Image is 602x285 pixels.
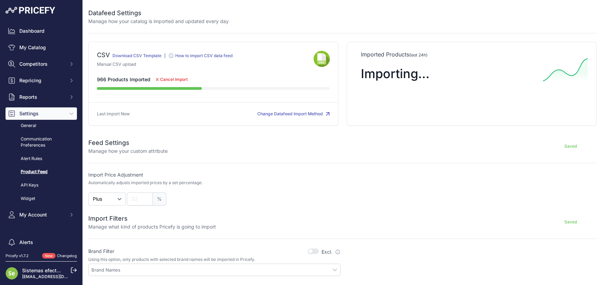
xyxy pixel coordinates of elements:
span: % [153,192,166,205]
a: API Keys [6,179,77,191]
span: My Account [19,211,65,218]
span: Settings [19,110,65,117]
div: Pricefy v1.7.2 [6,253,29,259]
button: Saved [545,217,596,228]
p: Using this option, only products with selected brand names will be imported in Pricefy. [88,257,341,262]
a: Product Feed [6,166,77,178]
h2: Import Filters [88,214,216,223]
span: Competitors [19,61,65,67]
div: CSV [97,50,110,61]
a: Communication Preferences [6,133,77,151]
input: Brand Names [91,267,340,273]
p: Manage what kind of products Pricefy is going to import [88,223,216,230]
span: Importing... [361,66,430,81]
span: Cancel Import [160,77,188,82]
a: Widget [6,193,77,205]
button: Competitors [6,58,77,70]
a: Alert Rules [6,153,77,165]
a: Dashboard [6,25,77,37]
a: Alerts [6,236,77,249]
span: New [42,253,56,259]
a: Download CSV Template [112,53,161,58]
a: General [6,120,77,132]
p: Imported Products [361,50,583,59]
h2: Feed Settings [88,138,168,148]
button: Saved [545,141,596,152]
nav: Sidebar [6,25,77,275]
button: Change Datafeed Import Method [257,111,330,117]
a: [EMAIL_ADDRESS][DOMAIN_NAME] [22,274,94,279]
button: Repricing [6,74,77,87]
span: Repricing [19,77,65,84]
p: Manage how your catalog is imported and updated every day [88,18,229,25]
a: Changelog [57,253,77,258]
p: Manual CSV upload [97,61,314,68]
label: Import Price Adjustment [88,171,341,178]
p: Automatically adjusts imported prices by a set percentage. [88,180,203,186]
p: Manage how your custom attribute [88,148,168,155]
a: My Catalog [6,41,77,54]
input: 22 [127,192,153,205]
a: Sistemas efectoLed [22,267,68,273]
span: (last 24h) [409,52,427,57]
img: Pricefy Logo [6,7,55,14]
button: Settings [6,107,77,120]
button: Reports [6,91,77,103]
div: | [164,53,166,61]
button: My Account [6,209,77,221]
span: Reports [19,94,65,101]
p: Last import Now [97,111,130,117]
a: How to import CSV data feed [168,54,233,60]
label: Brand Filter [88,248,114,255]
h2: Datafeed Settings [88,8,229,18]
label: Excl. [322,249,341,255]
div: 966 Products Imported [97,76,330,83]
div: How to import CSV data feed [175,53,233,59]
